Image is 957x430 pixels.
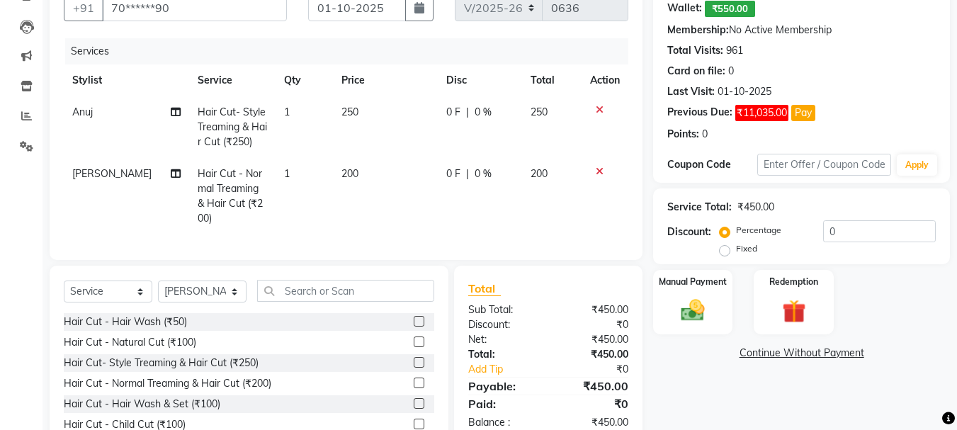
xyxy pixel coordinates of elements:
label: Percentage [736,224,781,237]
div: 01-10-2025 [718,84,771,99]
div: Points: [667,127,699,142]
div: Wallet: [667,1,702,17]
img: _cash.svg [674,297,712,324]
span: Anuj [72,106,93,118]
span: 1 [284,167,290,180]
div: Hair Cut- Style Treaming & Hair Cut (₹250) [64,356,259,370]
span: [PERSON_NAME] [72,167,152,180]
div: ₹0 [564,362,640,377]
div: Hair Cut - Hair Wash (₹50) [64,315,187,329]
button: Apply [897,154,937,176]
span: 0 F [446,166,460,181]
div: Total: [458,347,548,362]
div: Membership: [667,23,729,38]
span: ₹11,035.00 [735,105,788,121]
div: ₹450.00 [548,347,639,362]
span: 200 [531,167,548,180]
a: Add Tip [458,362,563,377]
label: Fixed [736,242,757,255]
div: Paid: [458,395,548,412]
div: Hair Cut - Hair Wash & Set (₹100) [64,397,220,412]
div: Balance : [458,415,548,430]
div: Payable: [458,378,548,395]
span: 1 [284,106,290,118]
th: Stylist [64,64,189,96]
button: Pay [791,105,815,121]
span: 200 [341,167,358,180]
div: Discount: [458,317,548,332]
span: Total [468,281,501,296]
div: Hair Cut - Normal Treaming & Hair Cut (₹200) [64,376,271,391]
div: ₹450.00 [548,332,639,347]
div: Total Visits: [667,43,723,58]
a: Continue Without Payment [656,346,947,361]
div: ₹0 [548,395,639,412]
div: 0 [728,64,734,79]
div: Last Visit: [667,84,715,99]
th: Price [333,64,438,96]
div: ₹450.00 [548,415,639,430]
th: Disc [438,64,522,96]
span: 250 [531,106,548,118]
div: Service Total: [667,200,732,215]
div: ₹450.00 [737,200,774,215]
div: ₹450.00 [548,302,639,317]
span: 0 F [446,105,460,120]
div: ₹450.00 [548,378,639,395]
span: 250 [341,106,358,118]
div: Coupon Code [667,157,757,172]
div: Hair Cut - Natural Cut (₹100) [64,335,196,350]
label: Manual Payment [659,276,727,288]
span: ₹550.00 [705,1,755,17]
label: Redemption [769,276,818,288]
img: _gift.svg [775,297,813,326]
div: Services [65,38,639,64]
span: Hair Cut - Normal Treaming & Hair Cut (₹200) [198,167,263,225]
span: 0 % [475,105,492,120]
div: 961 [726,43,743,58]
div: Sub Total: [458,302,548,317]
div: ₹0 [548,317,639,332]
div: Discount: [667,225,711,239]
div: Card on file: [667,64,725,79]
th: Qty [276,64,333,96]
span: 0 % [475,166,492,181]
div: Previous Due: [667,105,732,121]
th: Action [582,64,628,96]
span: | [466,105,469,120]
div: No Active Membership [667,23,936,38]
th: Service [189,64,276,96]
span: Hair Cut- Style Treaming & Hair Cut (₹250) [198,106,267,148]
th: Total [522,64,582,96]
div: 0 [702,127,708,142]
div: Net: [458,332,548,347]
span: | [466,166,469,181]
input: Enter Offer / Coupon Code [757,154,891,176]
input: Search or Scan [257,280,434,302]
